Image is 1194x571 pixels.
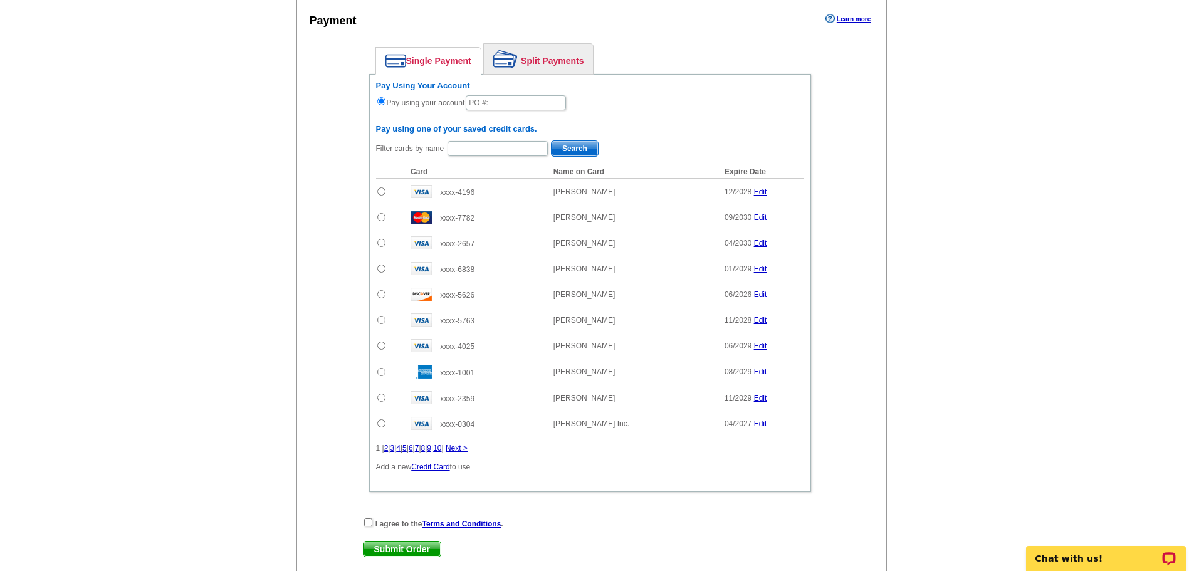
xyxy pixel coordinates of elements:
[411,262,432,275] img: visa.gif
[825,14,871,24] a: Learn more
[411,391,432,404] img: visa.gif
[446,444,468,453] a: Next >
[553,342,615,350] span: [PERSON_NAME]
[433,444,441,453] a: 10
[754,213,767,222] a: Edit
[440,317,474,325] span: xxxx-5763
[718,165,804,179] th: Expire Date
[1018,532,1194,571] iframe: LiveChat chat widget
[411,211,432,224] img: mast.gif
[754,342,767,350] a: Edit
[440,342,474,351] span: xxxx-4025
[440,291,474,300] span: xxxx-5626
[725,316,751,325] span: 11/2028
[411,288,432,301] img: disc.gif
[553,239,615,248] span: [PERSON_NAME]
[725,419,751,428] span: 04/2027
[364,542,441,557] span: Submit Order
[725,187,751,196] span: 12/2028
[466,95,566,110] input: PO #:
[411,236,432,249] img: visa.gif
[754,187,767,196] a: Edit
[376,443,804,454] div: 1 | | | | | | | | | |
[553,187,615,196] span: [PERSON_NAME]
[440,188,474,197] span: xxxx-4196
[411,463,449,471] a: Credit Card
[547,165,718,179] th: Name on Card
[385,54,406,68] img: single-payment.png
[411,185,432,198] img: visa.gif
[402,444,407,453] a: 5
[725,342,751,350] span: 06/2029
[552,141,598,156] span: Search
[553,419,629,428] span: [PERSON_NAME] Inc.
[376,461,804,473] p: Add a new to use
[440,394,474,403] span: xxxx-2359
[390,444,394,453] a: 3
[440,265,474,274] span: xxxx-6838
[427,444,431,453] a: 9
[754,419,767,428] a: Edit
[376,48,481,74] a: Single Payment
[754,265,767,273] a: Edit
[725,265,751,273] span: 01/2029
[754,394,767,402] a: Edit
[553,367,615,376] span: [PERSON_NAME]
[376,124,804,134] h6: Pay using one of your saved credit cards.
[396,444,401,453] a: 4
[440,420,474,429] span: xxxx-0304
[411,339,432,352] img: visa.gif
[553,213,615,222] span: [PERSON_NAME]
[404,165,547,179] th: Card
[553,265,615,273] span: [PERSON_NAME]
[415,444,419,453] a: 7
[411,417,432,430] img: visa.gif
[421,444,426,453] a: 8
[551,140,599,157] button: Search
[409,444,413,453] a: 6
[493,50,518,68] img: split-payment.png
[725,394,751,402] span: 11/2029
[725,213,751,222] span: 09/2030
[440,369,474,377] span: xxxx-1001
[754,316,767,325] a: Edit
[553,394,615,402] span: [PERSON_NAME]
[553,290,615,299] span: [PERSON_NAME]
[725,290,751,299] span: 06/2026
[725,239,751,248] span: 04/2030
[376,143,444,154] label: Filter cards by name
[440,214,474,223] span: xxxx-7782
[375,520,503,528] strong: I agree to the .
[411,313,432,327] img: visa.gif
[553,316,615,325] span: [PERSON_NAME]
[376,81,804,91] h6: Pay Using Your Account
[310,13,357,29] div: Payment
[754,239,767,248] a: Edit
[376,81,804,112] div: Pay using your account
[440,239,474,248] span: xxxx-2657
[754,290,767,299] a: Edit
[484,44,593,74] a: Split Payments
[725,367,751,376] span: 08/2029
[422,520,501,528] a: Terms and Conditions
[754,367,767,376] a: Edit
[411,365,432,379] img: amex.gif
[384,444,389,453] a: 2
